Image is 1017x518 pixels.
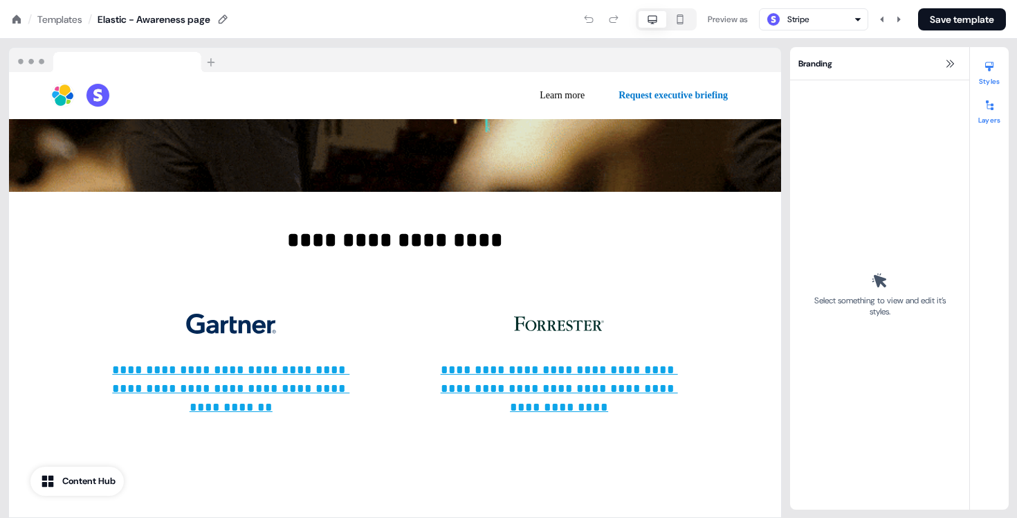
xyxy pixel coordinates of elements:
div: Branding [790,47,969,80]
img: Image [514,300,604,348]
div: Learn moreRequest executive briefing [401,83,740,108]
a: Templates [37,12,82,26]
button: Learn more [529,83,596,108]
button: Request executive briefing [607,83,740,108]
button: Layers [970,94,1009,125]
div: Preview as [708,12,748,26]
button: Styles [970,55,1009,86]
div: / [28,12,32,27]
div: / [88,12,92,27]
button: Save template [918,8,1006,30]
div: Stripe [787,12,809,26]
div: Select something to view and edit it’s styles. [809,295,950,317]
div: Elastic - Awareness page [98,12,210,26]
img: Browser topbar [9,48,221,73]
img: Image [186,300,276,348]
button: Stripe [759,8,868,30]
div: Content Hub [62,474,116,488]
button: Content Hub [30,467,124,496]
